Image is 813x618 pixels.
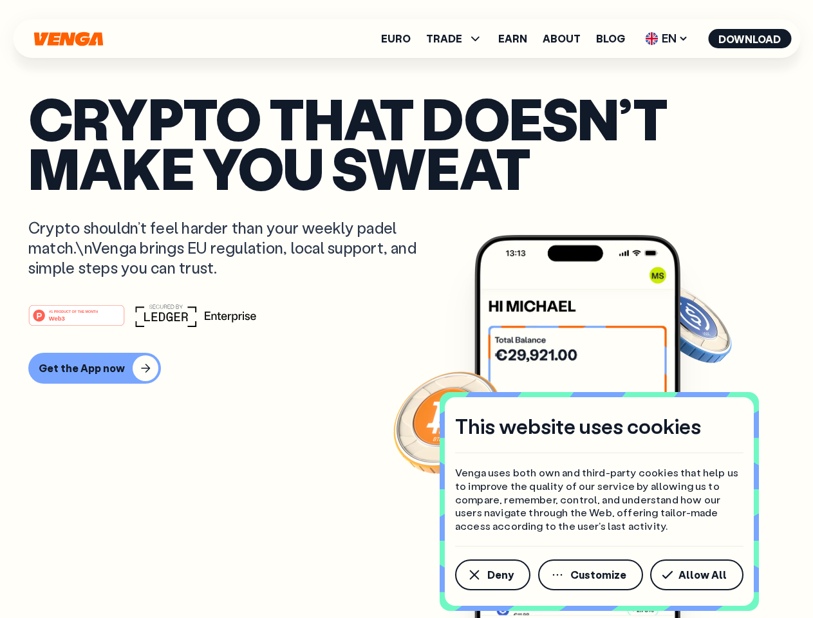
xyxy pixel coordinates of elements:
button: Allow All [650,559,743,590]
span: Deny [487,570,514,580]
a: About [543,33,581,44]
a: Euro [381,33,411,44]
p: Crypto shouldn’t feel harder than your weekly padel match.\nVenga brings EU regulation, local sup... [28,218,435,278]
a: #1 PRODUCT OF THE MONTHWeb3 [28,312,125,329]
span: TRADE [426,33,462,44]
button: Customize [538,559,643,590]
button: Get the App now [28,353,161,384]
span: EN [640,28,693,49]
img: flag-uk [645,32,658,45]
tspan: Web3 [49,314,65,321]
img: USDC coin [642,277,734,370]
span: TRADE [426,31,483,46]
button: Deny [455,559,530,590]
tspan: #1 PRODUCT OF THE MONTH [49,309,98,313]
h4: This website uses cookies [455,413,701,440]
a: Earn [498,33,527,44]
button: Download [708,29,791,48]
a: Get the App now [28,353,785,384]
a: Blog [596,33,625,44]
div: Get the App now [39,362,125,375]
span: Allow All [678,570,727,580]
p: Venga uses both own and third-party cookies that help us to improve the quality of our service by... [455,466,743,533]
img: Bitcoin [391,364,507,480]
p: Crypto that doesn’t make you sweat [28,93,785,192]
span: Customize [570,570,626,580]
svg: Home [32,32,104,46]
